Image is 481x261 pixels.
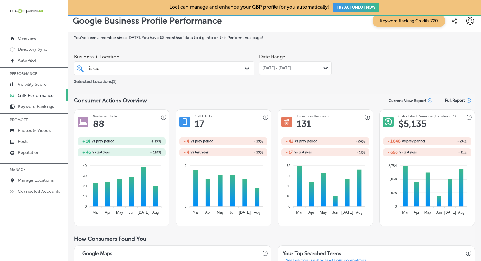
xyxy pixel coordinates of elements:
[341,210,353,215] tspan: [DATE]
[399,151,417,154] span: vs last year
[18,36,36,41] p: Overview
[74,54,254,60] span: Business + Location
[286,150,293,155] h2: - 17
[356,210,362,215] tspan: Aug
[230,210,235,215] tspan: Jun
[287,164,290,167] tspan: 72
[158,139,161,144] span: %
[320,210,327,215] tspan: May
[263,66,291,71] span: [DATE] - [DATE]
[402,140,425,143] span: vs prev period
[297,114,329,118] h3: Direction Requests
[398,114,456,118] h3: Calculated Revenue (Locations: 1)
[388,177,397,181] tspan: 1,856
[195,114,212,118] h3: Call Clicks
[184,139,189,144] h2: - 4
[388,164,397,167] tspan: 2,784
[74,35,475,40] label: You've been a member since [DATE] . You have 68 months of data to dig into on this Performance page!
[18,82,47,87] p: Visibility Score
[193,210,199,215] tspan: Mar
[287,194,290,198] tspan: 18
[445,98,465,103] span: Full Report
[93,118,104,129] h1: 88
[294,151,312,154] span: vs last year
[18,178,54,183] p: Manage Locations
[73,16,222,26] p: Google Business Profile Performance
[436,210,442,215] tspan: Jun
[74,235,146,242] span: How Consumers Found You
[10,8,44,14] img: 660ab0bf-5cc7-4cb8-ba1c-48b5ae0f18e60NCTV_CLogo_TV_Black_-500x88.png
[185,184,186,188] tspan: 5
[308,210,314,215] tspan: Apr
[185,164,186,167] tspan: 9
[18,93,54,98] p: GBP Performance
[217,210,224,215] tspan: May
[191,140,214,143] span: vs prev period
[389,98,426,103] p: Current View Report
[191,151,208,154] span: vs last year
[18,150,39,155] p: Reputation
[259,54,285,60] label: Date Range
[223,150,263,155] h2: - 19
[286,139,293,144] h2: - 42
[260,150,263,155] span: %
[373,14,445,27] span: Keyword Ranking Credits: 720
[260,139,263,144] span: %
[18,47,47,52] p: Directory Sync
[395,204,397,208] tspan: 0
[325,150,365,155] h2: - 11
[391,191,397,195] tspan: 928
[195,118,204,129] h1: 17
[92,140,115,143] span: vs prev period
[325,139,365,144] h2: - 24
[185,204,186,208] tspan: 0
[18,58,36,63] p: AutoPilot
[362,150,365,155] span: %
[402,210,409,215] tspan: Mar
[18,104,54,109] p: Keyword Rankings
[287,184,290,188] tspan: 36
[105,210,111,215] tspan: Apr
[388,139,401,144] h2: - 1,646
[83,194,87,198] tspan: 10
[205,210,211,215] tspan: Apr
[93,114,118,118] h3: Website Clicks
[18,128,51,133] p: Photos & Videos
[138,210,149,215] tspan: [DATE]
[332,210,338,215] tspan: Jun
[362,139,365,144] span: %
[295,140,318,143] span: vs prev period
[77,246,117,258] h3: Google Maps
[464,150,467,155] span: %
[464,139,467,144] span: %
[92,151,110,154] span: vs last year
[398,118,426,129] h1: $ 5,135
[223,139,263,144] h2: - 19
[152,210,159,215] tspan: Aug
[82,139,90,144] h2: + 14
[122,139,161,144] h2: + 19
[414,210,419,215] tspan: Apr
[278,246,346,258] h3: Your Top Searched Terms
[388,150,398,155] h2: - 666
[296,210,303,215] tspan: Mar
[129,210,135,215] tspan: Jun
[444,210,456,215] tspan: [DATE]
[83,164,87,167] tspan: 40
[82,150,91,155] h2: + 46
[74,97,147,104] span: Consumer Actions Overview
[18,189,60,194] p: Connected Accounts
[74,77,116,84] p: Selected Locations ( 1 )
[184,150,189,155] h2: - 4
[18,139,28,144] p: Posts
[424,210,431,215] tspan: May
[158,150,161,155] span: %
[122,150,161,155] h2: + 110
[254,210,260,215] tspan: Aug
[297,118,311,129] h1: 131
[116,210,123,215] tspan: May
[427,150,467,155] h2: - 11
[83,174,87,178] tspan: 30
[288,204,290,208] tspan: 0
[458,210,464,215] tspan: Aug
